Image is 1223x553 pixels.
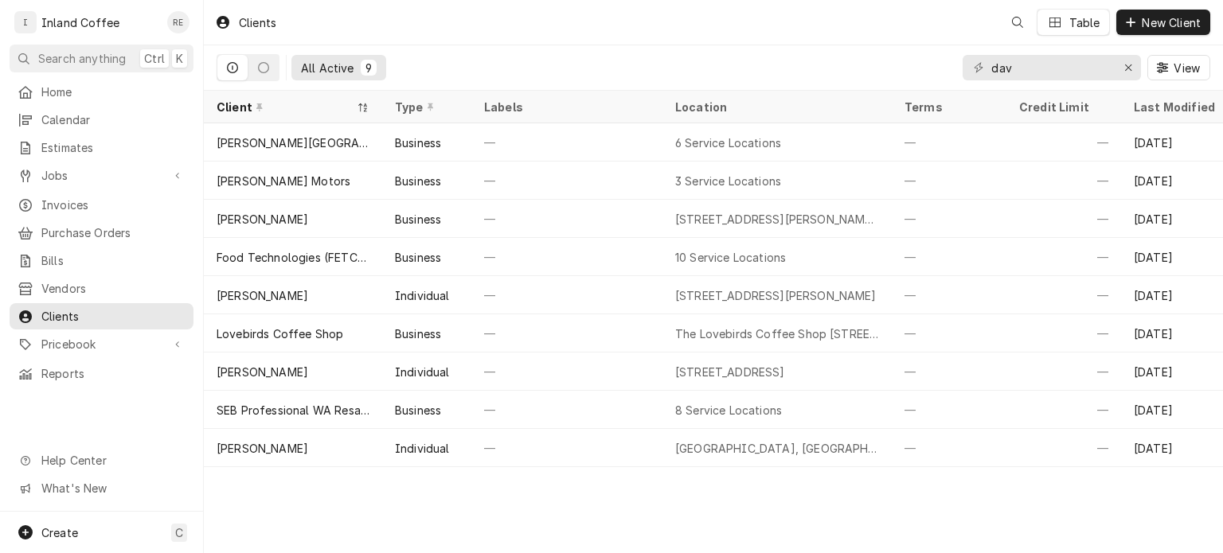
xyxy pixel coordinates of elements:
div: — [471,238,662,276]
span: Estimates [41,139,186,156]
div: Business [395,173,441,189]
div: 3 Service Locations [675,173,781,189]
div: Business [395,211,441,228]
a: Invoices [10,192,193,218]
a: Reports [10,360,193,387]
a: Estimates [10,134,193,161]
div: SEB Professional WA Resale 12312021 [217,402,369,419]
div: [PERSON_NAME] [217,211,308,228]
div: Business [395,402,441,419]
div: Food Technologies (FETCO) [217,249,369,266]
div: — [471,391,662,429]
a: Go to Help Center [10,447,193,473]
div: — [1006,162,1121,200]
span: What's New [41,480,184,497]
div: 10 Service Locations [675,249,786,266]
div: The Lovebirds Coffee Shop [STREET_ADDRESS][PERSON_NAME] [675,325,879,342]
div: Business [395,134,441,151]
span: Search anything [38,50,126,67]
div: [STREET_ADDRESS][PERSON_NAME] [675,287,877,304]
div: — [1006,276,1121,314]
a: Go to Pricebook [10,331,193,357]
div: RE [167,11,190,33]
div: 8 Service Locations [675,402,782,419]
div: — [892,200,1006,238]
div: Ruth Easley's Avatar [167,11,190,33]
div: — [471,276,662,314]
span: Calendar [41,111,186,128]
span: Clients [41,308,186,325]
div: [PERSON_NAME] [217,364,308,380]
div: — [892,276,1006,314]
div: Credit Limit [1019,99,1105,115]
div: Last Modified [1134,99,1220,115]
span: Vendors [41,280,186,297]
button: Erase input [1116,55,1141,80]
button: New Client [1116,10,1210,35]
span: K [176,50,183,67]
div: 6 Service Locations [675,134,781,151]
div: Business [395,325,441,342]
div: Business [395,249,441,266]
div: Inland Coffee [41,14,119,31]
div: Table [1069,14,1100,31]
div: — [1006,200,1121,238]
a: Home [10,79,193,105]
div: — [1006,429,1121,467]
div: — [892,123,1006,162]
input: Keyword search [991,55,1111,80]
span: Ctrl [144,50,165,67]
div: Type [395,99,455,115]
button: View [1147,55,1210,80]
div: — [892,429,1006,467]
div: [PERSON_NAME] Motors [217,173,350,189]
div: — [1006,314,1121,352]
span: View [1170,60,1203,76]
a: Bills [10,247,193,274]
div: — [1006,123,1121,162]
div: [PERSON_NAME][GEOGRAPHIC_DATA] [217,134,369,151]
a: Go to What's New [10,475,193,501]
a: Vendors [10,275,193,302]
div: — [892,391,1006,429]
div: Lovebirds Coffee Shop [217,325,343,342]
button: Open search [1005,10,1030,35]
div: — [892,314,1006,352]
div: I [14,11,37,33]
a: Clients [10,303,193,329]
span: Purchase Orders [41,224,186,241]
div: — [1006,238,1121,276]
div: — [892,238,1006,276]
span: Reports [41,365,186,382]
span: Bills [41,252,186,269]
div: [PERSON_NAME] [217,440,308,457]
div: — [471,162,662,200]
div: Individual [395,287,450,304]
span: Pricebook [41,336,162,352]
div: Client [217,99,354,115]
div: Individual [395,440,450,457]
div: — [892,162,1006,200]
span: C [175,524,183,541]
div: — [471,123,662,162]
span: Help Center [41,452,184,469]
div: Individual [395,364,450,380]
span: Jobs [41,167,162,184]
a: Go to Jobs [10,162,193,189]
div: All Active [301,60,354,76]
div: — [471,200,662,238]
span: Invoices [41,197,186,213]
span: Create [41,526,78,539]
div: [STREET_ADDRESS] [675,364,785,380]
div: — [892,352,1006,391]
div: Terms [905,99,991,115]
div: — [1006,352,1121,391]
button: Search anythingCtrlK [10,45,193,72]
div: Location [675,99,879,115]
div: [STREET_ADDRESS][PERSON_NAME][PERSON_NAME] [675,211,879,228]
div: 9 [364,60,373,76]
div: — [471,352,662,391]
div: — [471,314,662,352]
div: [GEOGRAPHIC_DATA], [GEOGRAPHIC_DATA] [675,440,879,457]
div: [PERSON_NAME] [217,287,308,304]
